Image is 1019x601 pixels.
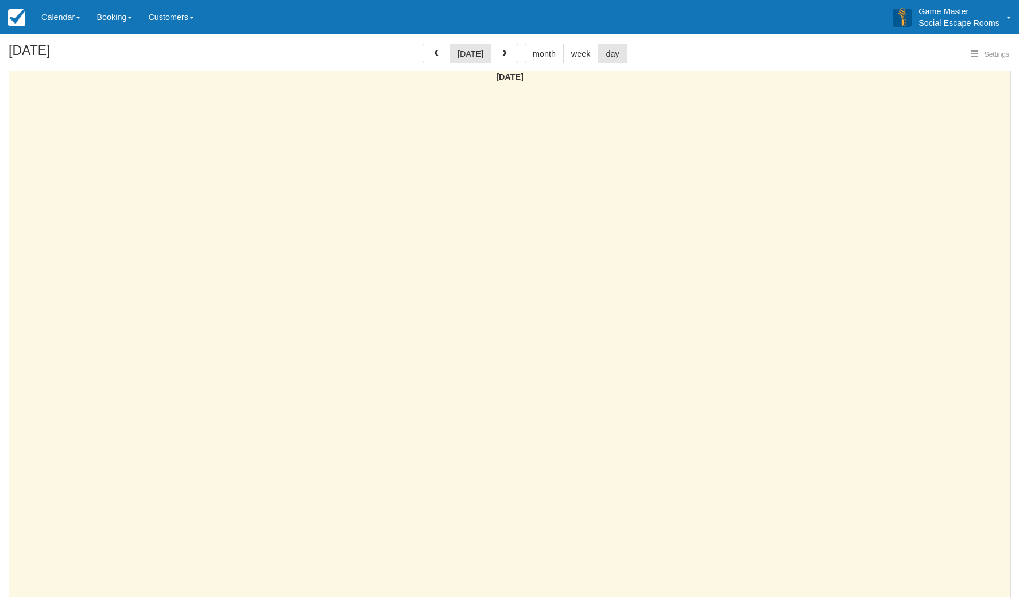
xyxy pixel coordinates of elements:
[450,44,491,63] button: [DATE]
[496,72,524,81] span: [DATE]
[563,44,599,63] button: week
[525,44,564,63] button: month
[8,9,25,26] img: checkfront-main-nav-mini-logo.png
[919,6,999,17] p: Game Master
[893,8,912,26] img: A3
[964,46,1016,63] button: Settings
[985,50,1009,58] span: Settings
[9,44,154,65] h2: [DATE]
[919,17,999,29] p: Social Escape Rooms
[598,44,627,63] button: day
